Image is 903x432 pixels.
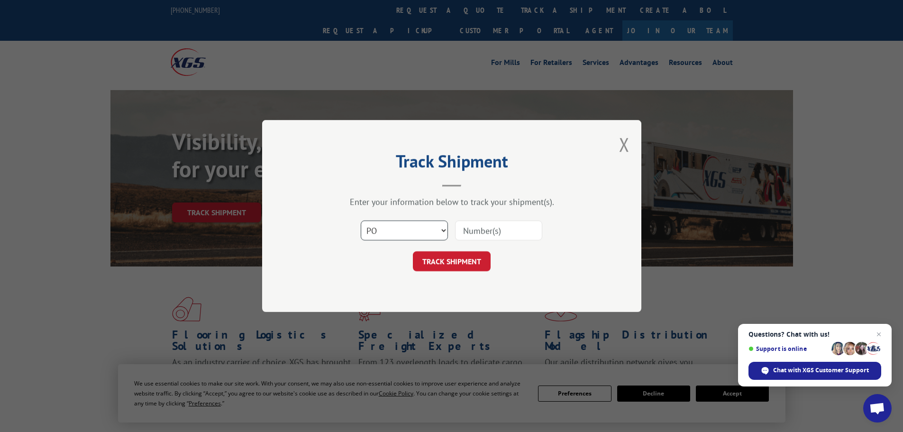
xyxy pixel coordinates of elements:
[748,331,881,338] span: Questions? Chat with us!
[619,132,629,157] button: Close modal
[748,345,828,352] span: Support is online
[873,329,885,340] span: Close chat
[863,394,892,423] div: Open chat
[455,221,542,240] input: Number(s)
[773,366,869,375] span: Chat with XGS Customer Support
[413,251,491,271] button: TRACK SHIPMENT
[310,155,594,173] h2: Track Shipment
[748,362,881,380] div: Chat with XGS Customer Support
[310,196,594,207] div: Enter your information below to track your shipment(s).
